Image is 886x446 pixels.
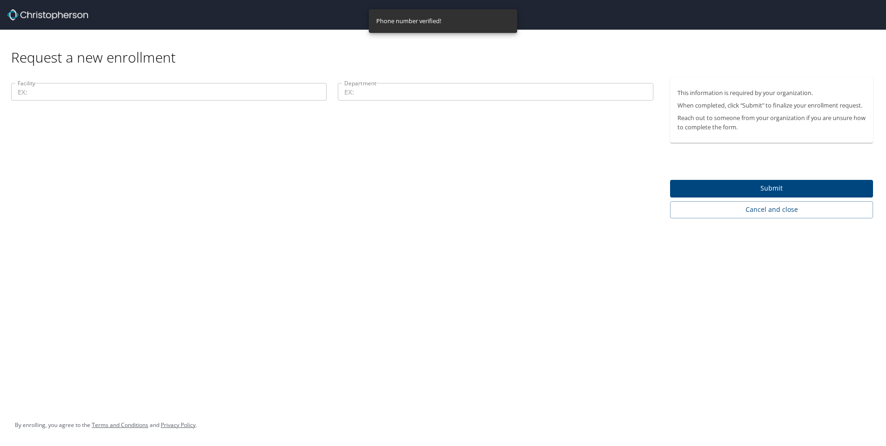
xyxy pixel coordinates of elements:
p: This information is required by your organization. [677,89,866,97]
div: Phone number verified! [376,12,441,30]
div: By enrolling, you agree to the and . [15,414,197,437]
p: Reach out to someone from your organization if you are unsure how to complete the form. [677,114,866,131]
span: Submit [677,183,866,194]
input: EX: [338,83,653,101]
a: Terms and Conditions [92,421,148,429]
span: Cancel and close [677,204,866,216]
button: Submit [670,180,873,198]
div: Request a new enrollment [11,30,880,66]
img: cbt logo [7,9,88,20]
button: Cancel and close [670,201,873,218]
p: When completed, click “Submit” to finalize your enrollment request. [677,101,866,110]
a: Privacy Policy [161,421,196,429]
input: EX: [11,83,327,101]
